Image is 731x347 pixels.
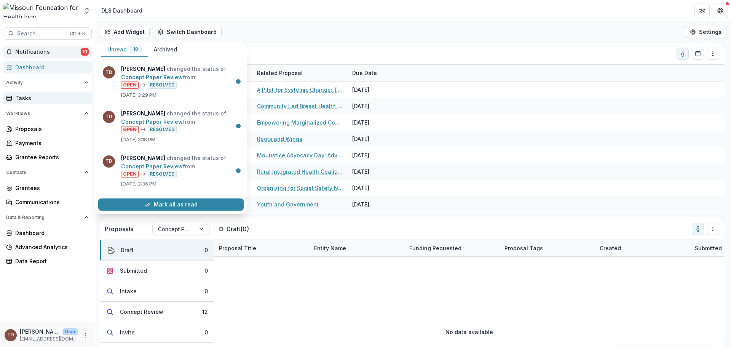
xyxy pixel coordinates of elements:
a: Community Led Breast Health Regional Hubs for Sustained System Change [257,102,343,110]
div: Entity Name [310,244,351,252]
div: Entity Name [310,240,405,256]
button: Draft0 [100,240,214,261]
div: Data Report [15,257,86,265]
p: changed the status of from [121,154,239,178]
div: Advanced Analytics [15,243,86,251]
div: Due Date [348,69,381,77]
button: Partners [694,3,710,18]
p: User [62,328,78,335]
button: Mark all as read [98,198,244,211]
p: [EMAIL_ADDRESS][DOMAIN_NAME] [20,336,78,342]
a: Grantee Reports [3,151,92,163]
button: Get Help [713,3,728,18]
div: Proposal Title [214,240,310,256]
button: Open Data & Reporting [3,211,92,224]
div: [DATE] [348,163,405,180]
div: [DATE] [348,114,405,131]
nav: breadcrumb [98,5,145,16]
div: Related Proposal [252,69,307,77]
div: Proposal Tags [500,240,595,256]
button: Drag [707,223,719,235]
div: 0 [204,287,208,295]
div: Due Date [348,65,405,81]
img: Missouri Foundation for Health logo [3,3,78,18]
button: Invite0 [100,322,214,343]
div: Proposal Tags [500,244,547,252]
div: Intake [120,287,137,295]
button: Intake0 [100,281,214,302]
button: Open Workflows [3,107,92,120]
button: Add Widget [100,26,150,38]
button: Drag [707,48,719,60]
div: [DATE] [348,180,405,196]
div: 0 [204,267,208,275]
a: Concept Paper Review [121,74,183,80]
a: Tasks [3,92,92,104]
div: [DATE] [348,82,405,98]
a: Concept Paper Review [121,163,183,170]
div: Communications [15,198,86,206]
div: Draft [121,246,134,254]
div: Funding Requested [405,240,500,256]
span: Notifications [15,49,81,55]
div: [DATE] [348,147,405,163]
button: Switch Dashboard [153,26,222,38]
button: Settings [685,26,726,38]
a: Advanced Analytics [3,241,92,253]
a: MoJustice Advocacy Day: Advancing Health and Justice Equity in [US_STATE] for Formerly and Curren... [257,151,343,159]
div: Ctrl + K [68,29,87,38]
a: Youth and Government [257,200,319,208]
span: Search... [17,30,65,37]
p: Proposals [105,224,133,233]
p: No data available [445,328,493,336]
div: Created [595,244,626,252]
div: Dashboard [15,229,86,237]
button: Open Activity [3,77,92,89]
div: [DATE] [348,98,405,114]
a: A Pilot for Systemic Change: The Southeast [US_STATE] Poverty Task Force [257,86,343,94]
button: Submitted0 [100,261,214,281]
button: More [81,331,90,340]
div: Concept Review [120,308,163,316]
button: toggle-assigned-to-me [692,223,704,235]
div: Created [595,240,690,256]
span: 10 [133,46,138,52]
span: 10 [81,48,89,56]
button: Search... [3,27,92,40]
span: Workflows [6,111,81,116]
div: Proposal Title [214,244,261,252]
p: changed the status of from [121,109,239,133]
span: Data & Reporting [6,215,81,220]
div: Funding Requested [405,244,466,252]
a: Communications [3,196,92,208]
button: toggle-assigned-to-me [677,48,689,60]
div: Dashboard [15,63,86,71]
a: Grantees [3,182,92,194]
button: Open Contacts [3,166,92,179]
button: Archived [148,42,183,57]
span: Contacts [6,170,81,175]
button: Calendar [692,48,704,60]
div: Grantee Reports [15,153,86,161]
a: Proposals [3,123,92,135]
button: Notifications10 [3,46,92,58]
div: Related Proposal [252,65,348,81]
p: changed the status of from [121,65,239,89]
a: Organizing for Social Safety Nets in Rural [US_STATE] [257,184,343,192]
div: 0 [204,246,208,254]
div: Invite [120,328,135,336]
div: [DATE] [348,196,405,213]
button: Concept Review12 [100,302,214,322]
a: Dashboard [3,227,92,239]
a: Dashboard [3,61,92,74]
div: 12 [202,308,208,316]
button: Open entity switcher [81,3,92,18]
div: DLS Dashboard [101,6,142,14]
a: Concept Paper Review [121,118,183,125]
a: Empowering Marginalized Community Members & Creating Community Solutions [257,118,343,126]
